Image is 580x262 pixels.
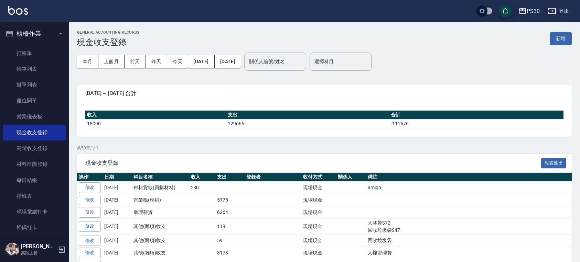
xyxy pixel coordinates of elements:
[3,125,66,140] a: 現金收支登錄
[366,247,572,259] td: 大樓管理費
[85,111,226,119] th: 收入
[77,30,140,35] h2: GENERAL ACCOUNTING RECORDS
[77,173,103,182] th: 操作
[3,220,66,236] a: 掃碼打卡
[167,55,188,68] button: 今天
[85,119,226,128] td: 18090
[516,4,543,18] button: PS30
[3,188,66,204] a: 排班表
[132,182,189,194] td: 材料貨款(員購材料)
[103,218,132,235] td: [DATE]
[79,221,101,232] a: 修改
[8,6,28,15] img: Logo
[77,55,98,68] button: 本月
[103,182,132,194] td: [DATE]
[146,55,167,68] button: 昨天
[3,61,66,77] a: 帳單列表
[545,5,572,18] button: 登出
[301,206,336,218] td: 現場現金
[103,173,132,182] th: 日期
[366,218,572,235] td: 大膠帶$72 回收垃圾袋$47
[215,218,245,235] td: 119
[301,173,336,182] th: 收付方式
[98,55,125,68] button: 上個月
[215,235,245,247] td: 59
[366,173,572,182] th: 備註
[3,156,66,172] a: 材料自購登錄
[132,206,189,218] td: 助理薪資
[103,194,132,206] td: [DATE]
[389,119,563,128] td: -111576
[3,77,66,93] a: 掛單列表
[79,207,101,218] a: 修改
[301,235,336,247] td: 現場現金
[541,159,567,166] a: 報表匯出
[336,173,366,182] th: 關係人
[132,194,189,206] td: 營業稅(稅捐)
[103,247,132,259] td: [DATE]
[132,173,189,182] th: 科目名稱
[215,55,241,68] button: [DATE]
[132,247,189,259] td: 其他(雜項)收支
[301,218,336,235] td: 現場現金
[103,235,132,247] td: [DATE]
[366,235,572,247] td: 回收垃圾袋
[6,243,19,257] img: Person
[215,194,245,206] td: 5775
[498,4,512,18] button: save
[3,93,66,109] a: 座位開單
[3,109,66,125] a: 營業儀表板
[77,145,572,151] p: 共 59 筆, 1 / 1
[245,173,301,182] th: 登錄者
[125,55,146,68] button: 前天
[3,45,66,61] a: 打帳單
[188,55,214,68] button: [DATE]
[215,206,245,218] td: 6264
[103,206,132,218] td: [DATE]
[550,32,572,45] button: 新增
[226,111,389,119] th: 支出
[215,173,245,182] th: 支出
[389,111,563,119] th: 合計
[3,204,66,220] a: 現場電腦打卡
[189,182,216,194] td: 280
[21,243,56,250] h5: [PERSON_NAME]
[79,182,101,193] a: 修改
[527,7,540,15] div: PS30
[3,172,66,188] a: 每日結帳
[3,25,66,43] button: 櫃檯作業
[77,37,140,47] h3: 現金收支登錄
[21,250,56,256] p: 高階主管
[215,247,245,259] td: 8173
[79,248,101,258] a: 修改
[301,182,336,194] td: 現場現金
[3,140,66,156] a: 高階收支登錄
[85,160,541,167] span: 現金收支登錄
[79,236,101,246] a: 修改
[189,173,216,182] th: 收入
[366,182,572,194] td: amigo
[226,119,389,128] td: 129666
[132,218,189,235] td: 其他(雜項)收支
[301,247,336,259] td: 現場現金
[85,90,563,97] span: [DATE] ~ [DATE] 合計
[132,235,189,247] td: 其他(雜項)收支
[79,195,101,205] a: 修改
[550,35,572,42] a: 新增
[301,194,336,206] td: 現場現金
[541,158,567,169] button: 報表匯出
